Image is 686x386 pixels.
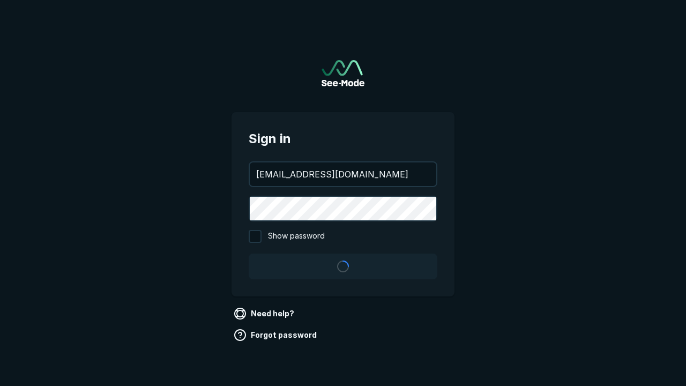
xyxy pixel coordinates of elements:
span: Sign in [249,129,437,149]
a: Need help? [232,305,299,322]
img: See-Mode Logo [322,60,364,86]
span: Show password [268,230,325,243]
a: Forgot password [232,326,321,344]
a: Go to sign in [322,60,364,86]
input: your@email.com [250,162,436,186]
